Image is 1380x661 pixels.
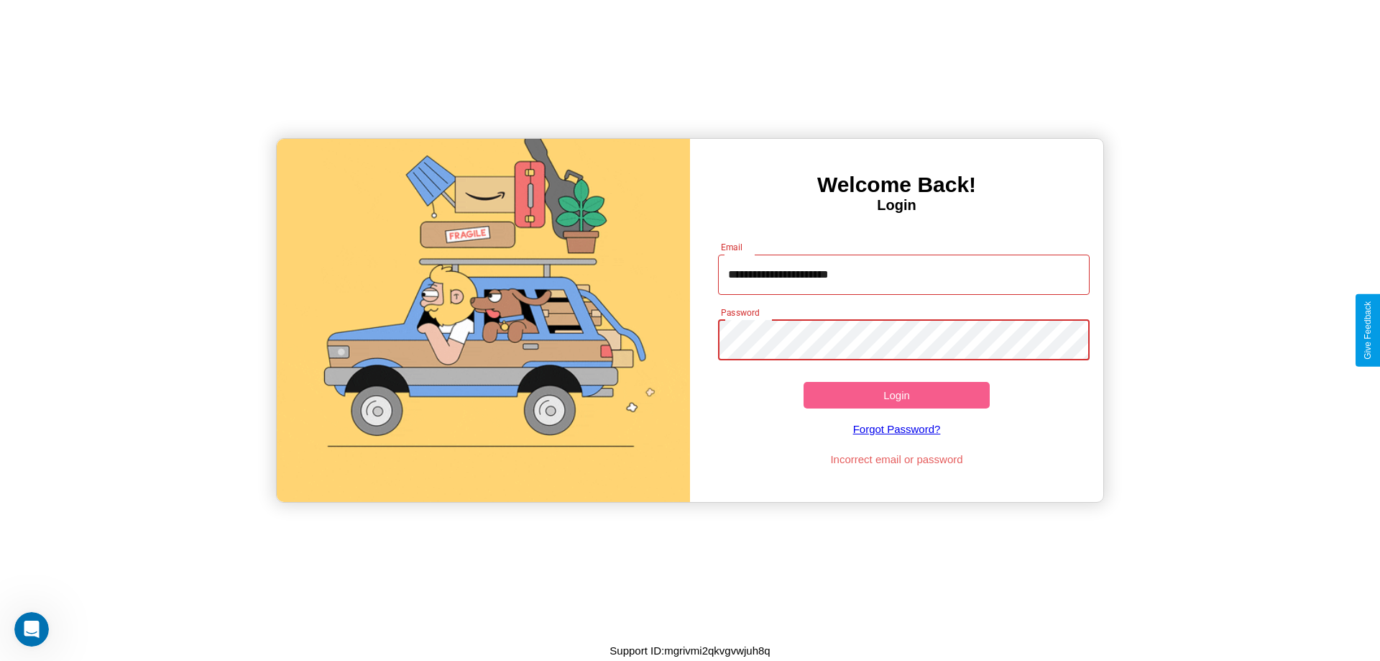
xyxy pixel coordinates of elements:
button: Login [804,382,990,409]
iframe: Intercom live chat [14,612,49,647]
p: Incorrect email or password [711,450,1083,469]
label: Email [721,241,743,253]
h4: Login [690,197,1103,214]
div: Give Feedback [1363,301,1373,360]
a: Forgot Password? [711,409,1083,450]
img: gif [277,139,690,502]
label: Password [721,306,759,319]
p: Support ID: mgrivmi2qkvgvwjuh8q [609,641,770,660]
h3: Welcome Back! [690,173,1103,197]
